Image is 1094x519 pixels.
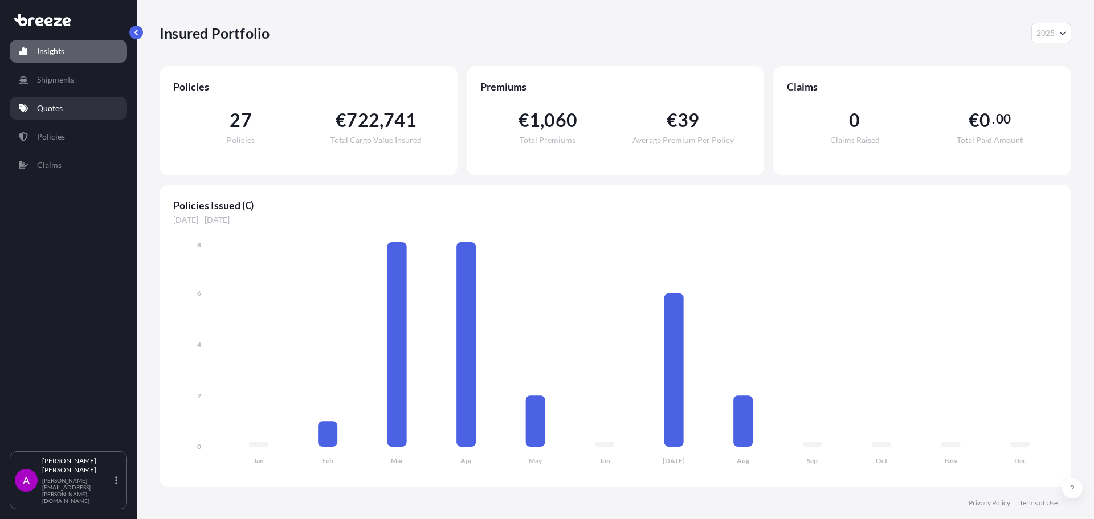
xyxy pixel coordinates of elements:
p: [PERSON_NAME] [PERSON_NAME] [42,456,113,475]
span: 39 [677,111,699,129]
span: [DATE] - [DATE] [173,214,1058,226]
span: € [667,111,677,129]
span: € [969,111,979,129]
span: Claims Raised [830,136,880,144]
tspan: Oct [876,456,888,465]
span: Premiums [480,80,751,93]
span: 00 [996,115,1011,124]
span: 0 [979,111,990,129]
tspan: Dec [1014,456,1026,465]
span: . [992,115,995,124]
span: 2025 [1036,27,1055,39]
p: Insured Portfolio [160,24,270,42]
span: Total Premiums [520,136,575,144]
a: Insights [10,40,127,63]
a: Claims [10,154,127,177]
p: Quotes [37,103,63,114]
tspan: Feb [322,456,333,465]
span: 0 [849,111,860,129]
p: Shipments [37,74,74,85]
a: Policies [10,125,127,148]
span: Total Cargo Value Insured [330,136,422,144]
span: 722 [346,111,379,129]
span: € [336,111,346,129]
span: Policies [227,136,255,144]
span: Policies [173,80,444,93]
span: Policies Issued (€) [173,198,1058,212]
tspan: 8 [197,240,201,249]
span: , [379,111,383,129]
a: Terms of Use [1019,498,1058,508]
p: Claims [37,160,62,171]
p: Policies [37,131,65,142]
tspan: Aug [737,456,750,465]
span: 1 [529,111,540,129]
span: € [519,111,529,129]
a: Quotes [10,97,127,120]
tspan: Mar [391,456,403,465]
tspan: 4 [197,340,201,349]
button: Year Selector [1031,23,1071,43]
tspan: 0 [197,442,201,451]
tspan: 2 [197,391,201,400]
tspan: Nov [945,456,958,465]
span: Total Paid Amount [957,136,1023,144]
span: 060 [544,111,577,129]
tspan: Sep [807,456,818,465]
span: 27 [230,111,251,129]
a: Privacy Policy [969,498,1010,508]
span: , [540,111,544,129]
p: Insights [37,46,64,57]
tspan: Jan [254,456,264,465]
tspan: 6 [197,289,201,297]
span: A [23,475,30,486]
span: Average Premium Per Policy [632,136,734,144]
p: [PERSON_NAME][EMAIL_ADDRESS][PERSON_NAME][DOMAIN_NAME] [42,477,113,504]
span: 741 [383,111,417,129]
a: Shipments [10,68,127,91]
tspan: Apr [460,456,472,465]
tspan: May [529,456,542,465]
tspan: Jun [599,456,610,465]
tspan: [DATE] [663,456,685,465]
span: Claims [787,80,1058,93]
